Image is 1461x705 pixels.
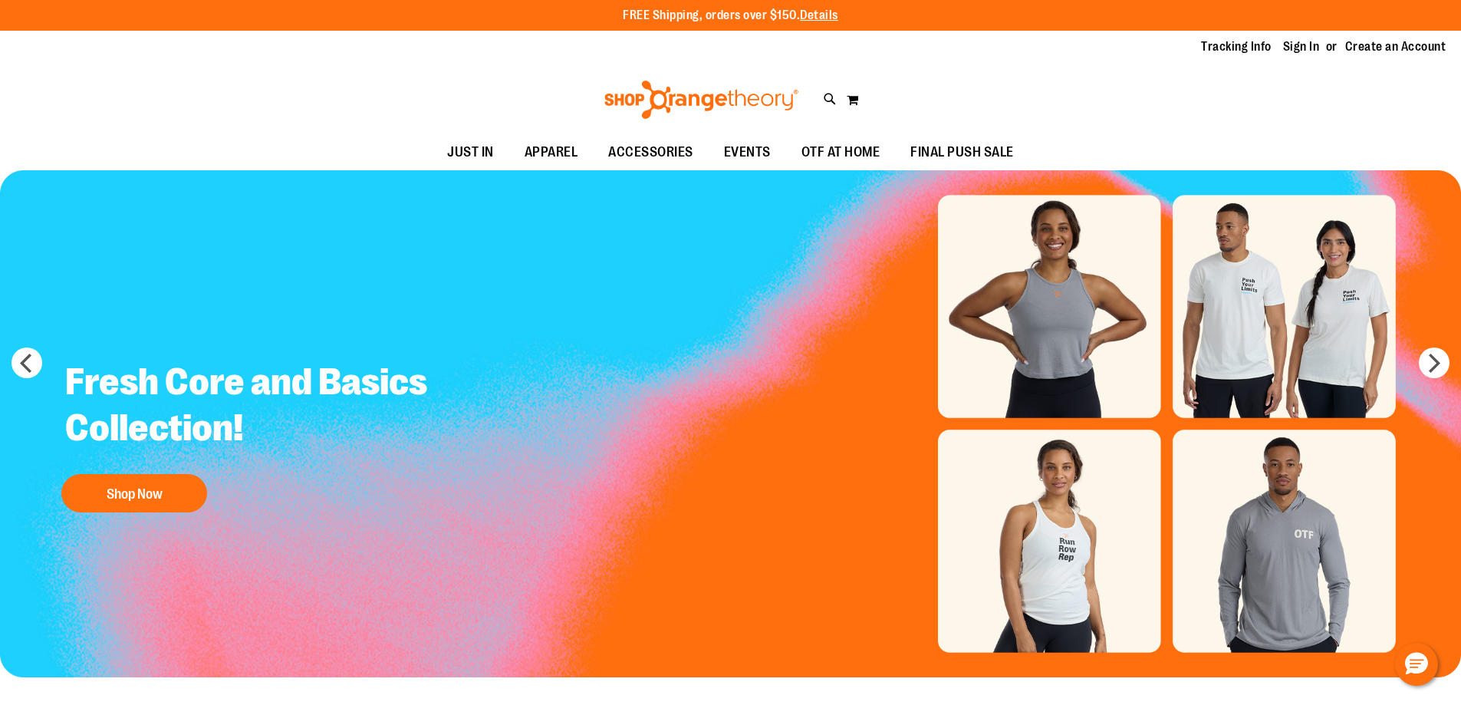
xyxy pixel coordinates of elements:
button: Hello, have a question? Let’s chat. [1395,643,1438,686]
button: next [1419,348,1449,378]
a: Sign In [1283,38,1320,55]
span: OTF AT HOME [801,135,880,170]
a: Tracking Info [1201,38,1272,55]
h2: Fresh Core and Basics Collection! [54,348,462,466]
span: JUST IN [447,135,494,170]
a: Details [800,8,838,22]
span: ACCESSORIES [608,135,693,170]
span: FINAL PUSH SALE [910,135,1014,170]
a: Fresh Core and Basics Collection! Shop Now [54,348,462,520]
a: OTF AT HOME [786,135,896,170]
button: Shop Now [61,474,207,512]
p: FREE Shipping, orders over $150. [623,7,838,25]
span: EVENTS [724,135,771,170]
a: Create an Account [1345,38,1446,55]
span: APPAREL [525,135,578,170]
a: FINAL PUSH SALE [895,135,1029,170]
a: EVENTS [709,135,786,170]
a: APPAREL [509,135,594,170]
a: ACCESSORIES [593,135,709,170]
button: prev [12,348,42,378]
img: Shop Orangetheory [602,81,801,119]
a: JUST IN [432,135,509,170]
